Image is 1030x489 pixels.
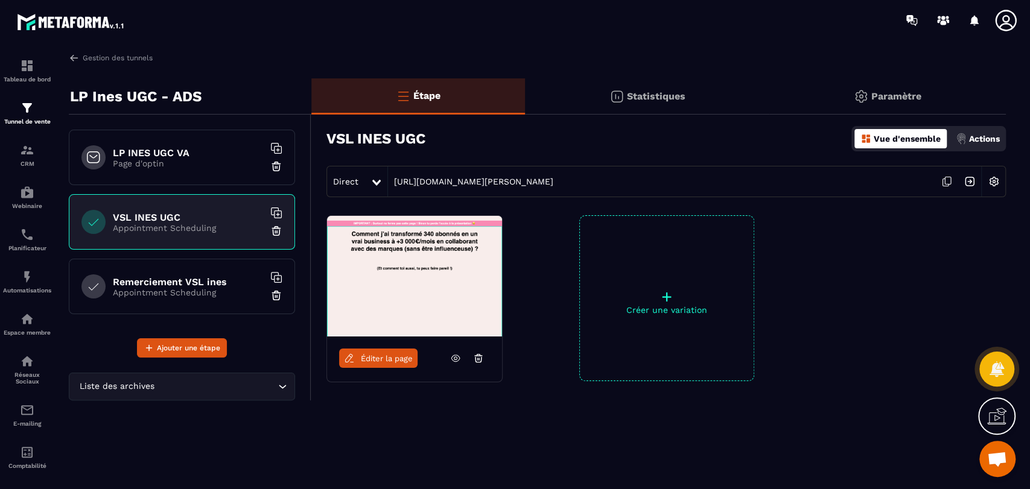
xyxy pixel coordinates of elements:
p: Appointment Scheduling [113,288,264,297]
h6: Remerciement VSL ines [113,276,264,288]
p: Statistiques [627,90,685,102]
img: trash [270,225,282,237]
p: Automatisations [3,287,51,294]
img: formation [20,143,34,157]
span: Liste des archives [77,380,157,393]
span: Ajouter une étape [157,342,220,354]
img: trash [270,289,282,301]
img: formation [20,58,34,73]
img: trash [270,160,282,172]
img: image [327,216,502,336]
img: automations [20,312,34,326]
p: Étape [413,90,440,101]
a: [URL][DOMAIN_NAME][PERSON_NAME] [388,177,553,186]
img: setting-w.858f3a88.svg [982,170,1005,193]
p: Webinaire [3,203,51,209]
a: Éditer la page [339,349,418,368]
h6: LP INES UGC VA [113,147,264,159]
img: accountant [20,445,34,459]
a: Gestion des tunnels [69,52,153,63]
p: CRM [3,160,51,167]
span: Éditer la page [361,354,413,363]
p: Réseaux Sociaux [3,371,51,385]
a: accountantaccountantComptabilité [3,436,51,478]
span: Direct [333,177,358,186]
img: automations [20,270,34,284]
p: Tableau de bord [3,76,51,83]
a: automationsautomationsEspace membre [3,303,51,345]
img: scheduler [20,227,34,242]
img: social-network [20,354,34,368]
p: Comptabilité [3,462,51,469]
p: LP Ines UGC - ADS [70,84,202,109]
img: dashboard-orange.40269519.svg [860,133,871,144]
a: formationformationTableau de bord [3,49,51,92]
img: logo [17,11,126,33]
input: Search for option [157,380,275,393]
img: bars-o.4a397970.svg [396,89,410,103]
img: formation [20,101,34,115]
p: + [580,288,754,305]
img: setting-gr.5f69749f.svg [854,89,868,104]
a: formationformationCRM [3,134,51,176]
a: schedulerschedulerPlanificateur [3,218,51,260]
img: arrow-next.bcc2205e.svg [958,170,981,193]
p: Tunnel de vente [3,118,51,125]
a: Mở cuộc trò chuyện [979,441,1016,477]
p: Espace membre [3,329,51,336]
img: arrow [69,52,80,63]
p: Paramètre [871,90,921,102]
h3: VSL INES UGC [326,130,425,147]
a: emailemailE-mailing [3,394,51,436]
p: Appointment Scheduling [113,223,264,233]
p: Planificateur [3,245,51,251]
a: automationsautomationsWebinaire [3,176,51,218]
h6: VSL INES UGC [113,212,264,223]
a: formationformationTunnel de vente [3,92,51,134]
p: Créer une variation [580,305,754,315]
div: Search for option [69,373,295,400]
a: automationsautomationsAutomatisations [3,260,51,303]
p: Actions [969,134,1000,144]
p: Page d'optin [113,159,264,168]
img: stats.20deebd0.svg [609,89,624,104]
button: Ajouter une étape [137,338,227,358]
img: automations [20,185,34,200]
a: social-networksocial-networkRéseaux Sociaux [3,345,51,394]
img: actions.d6e523a2.png [956,133,967,144]
p: E-mailing [3,420,51,427]
p: Vue d'ensemble [874,134,941,144]
img: email [20,403,34,417]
